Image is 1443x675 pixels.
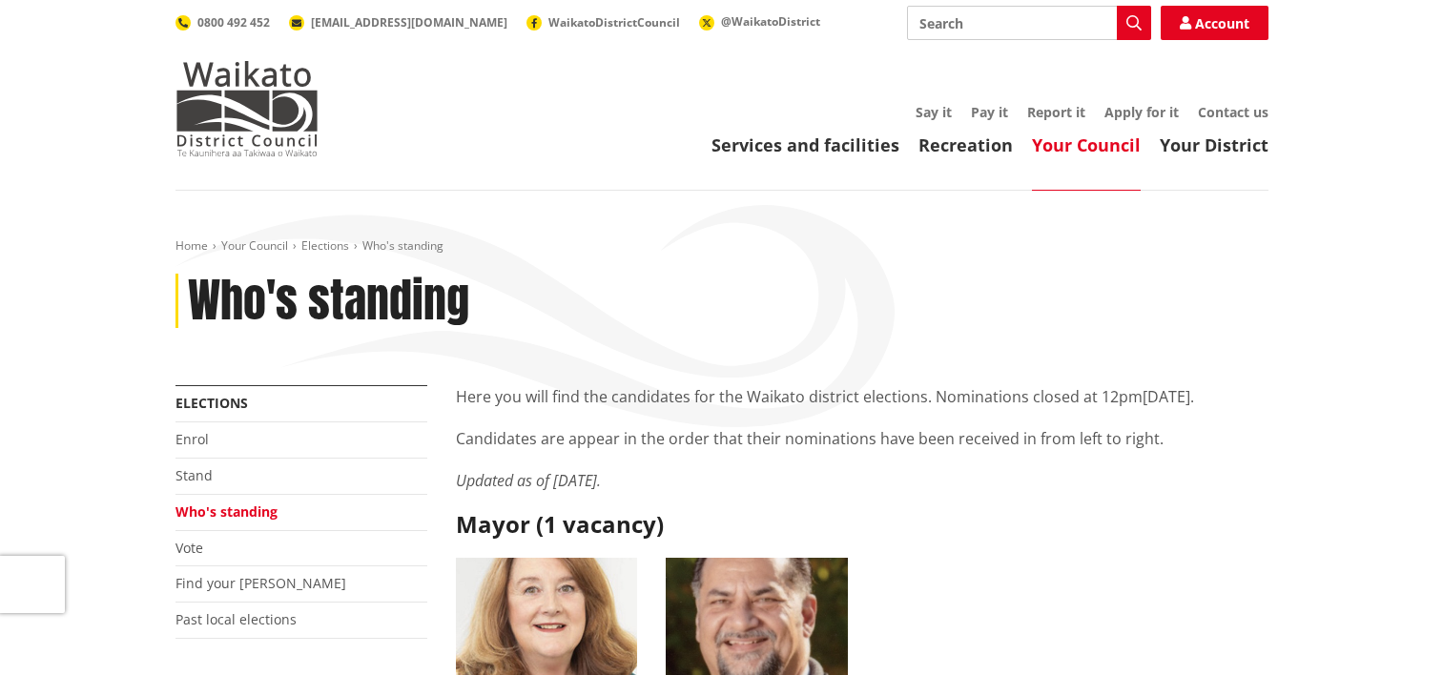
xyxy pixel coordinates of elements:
[311,14,507,31] span: [EMAIL_ADDRESS][DOMAIN_NAME]
[362,237,443,254] span: Who's standing
[221,237,288,254] a: Your Council
[175,610,297,628] a: Past local elections
[456,427,1268,450] p: Candidates are appear in the order that their nominations have been received in from left to right.
[456,385,1268,408] p: Here you will find the candidates for the Waikato district elections. Nominations closed at 12pm[...
[456,470,601,491] em: Updated as of [DATE].
[289,14,507,31] a: [EMAIL_ADDRESS][DOMAIN_NAME]
[711,133,899,156] a: Services and facilities
[907,6,1151,40] input: Search input
[916,103,952,121] a: Say it
[1160,133,1268,156] a: Your District
[1032,133,1141,156] a: Your Council
[1027,103,1085,121] a: Report it
[175,539,203,557] a: Vote
[175,237,208,254] a: Home
[1104,103,1179,121] a: Apply for it
[175,61,319,156] img: Waikato District Council - Te Kaunihera aa Takiwaa o Waikato
[1198,103,1268,121] a: Contact us
[175,502,278,521] a: Who's standing
[175,430,209,448] a: Enrol
[175,574,346,592] a: Find your [PERSON_NAME]
[197,14,270,31] span: 0800 492 452
[721,13,820,30] span: @WaikatoDistrict
[548,14,680,31] span: WaikatoDistrictCouncil
[188,274,469,329] h1: Who's standing
[699,13,820,30] a: @WaikatoDistrict
[456,508,664,540] strong: Mayor (1 vacancy)
[175,466,213,484] a: Stand
[971,103,1008,121] a: Pay it
[526,14,680,31] a: WaikatoDistrictCouncil
[175,238,1268,255] nav: breadcrumb
[175,394,248,412] a: Elections
[1161,6,1268,40] a: Account
[918,133,1013,156] a: Recreation
[301,237,349,254] a: Elections
[175,14,270,31] a: 0800 492 452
